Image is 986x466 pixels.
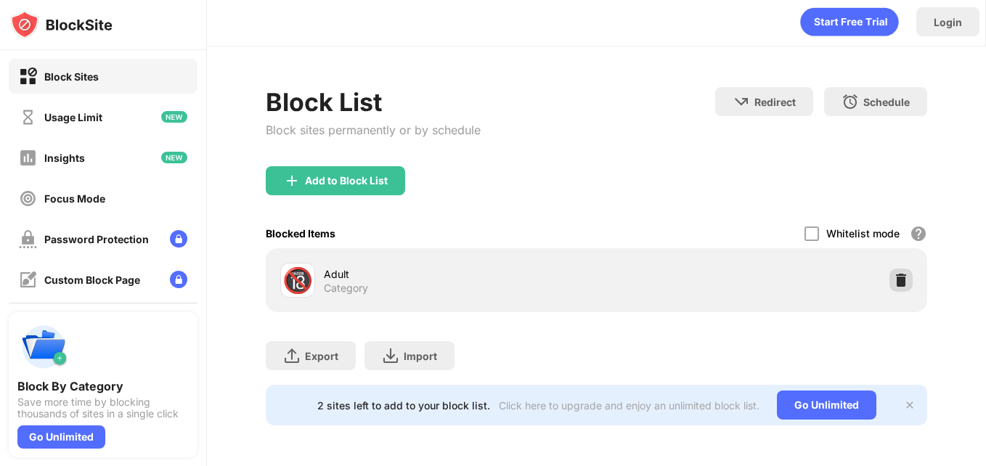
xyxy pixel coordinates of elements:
[10,10,113,39] img: logo-blocksite.svg
[754,96,796,108] div: Redirect
[317,399,490,412] div: 2 sites left to add to your block list.
[17,321,70,373] img: push-categories.svg
[324,266,596,282] div: Adult
[324,282,368,295] div: Category
[904,399,916,411] img: x-button.svg
[19,189,37,208] img: focus-off.svg
[800,7,899,36] div: animation
[826,227,900,240] div: Whitelist mode
[19,271,37,289] img: customize-block-page-off.svg
[44,233,149,245] div: Password Protection
[17,396,189,420] div: Save more time by blocking thousands of sites in a single click
[282,266,313,295] div: 🔞
[863,96,910,108] div: Schedule
[266,123,481,137] div: Block sites permanently or by schedule
[499,399,759,412] div: Click here to upgrade and enjoy an unlimited block list.
[19,149,37,167] img: insights-off.svg
[44,111,102,123] div: Usage Limit
[19,230,37,248] img: password-protection-off.svg
[161,111,187,123] img: new-icon.svg
[170,230,187,248] img: lock-menu.svg
[17,379,189,393] div: Block By Category
[17,425,105,449] div: Go Unlimited
[44,274,140,286] div: Custom Block Page
[266,87,481,117] div: Block List
[266,227,335,240] div: Blocked Items
[305,350,338,362] div: Export
[44,152,85,164] div: Insights
[44,192,105,205] div: Focus Mode
[19,108,37,126] img: time-usage-off.svg
[305,175,388,187] div: Add to Block List
[777,391,876,420] div: Go Unlimited
[934,16,962,28] div: Login
[19,68,37,86] img: block-on.svg
[161,152,187,163] img: new-icon.svg
[44,70,99,83] div: Block Sites
[170,271,187,288] img: lock-menu.svg
[404,350,437,362] div: Import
